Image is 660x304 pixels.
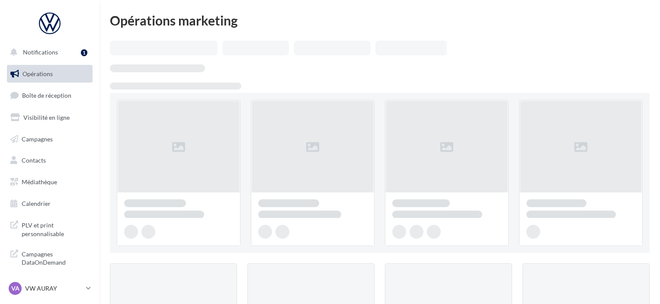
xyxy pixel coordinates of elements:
[25,284,83,293] p: VW AURAY
[23,48,58,56] span: Notifications
[5,130,94,148] a: Campagnes
[5,43,91,61] button: Notifications 1
[81,49,87,56] div: 1
[11,284,19,293] span: VA
[5,151,94,170] a: Contacts
[110,14,650,27] div: Opérations marketing
[22,157,46,164] span: Contacts
[22,70,53,77] span: Opérations
[23,114,70,121] span: Visibilité en ligne
[5,195,94,213] a: Calendrier
[5,173,94,191] a: Médiathèque
[22,178,57,186] span: Médiathèque
[5,109,94,127] a: Visibilité en ligne
[22,219,89,238] span: PLV et print personnalisable
[5,245,94,270] a: Campagnes DataOnDemand
[22,92,71,99] span: Boîte de réception
[5,65,94,83] a: Opérations
[22,248,89,267] span: Campagnes DataOnDemand
[5,86,94,105] a: Boîte de réception
[22,135,53,142] span: Campagnes
[7,280,93,297] a: VA VW AURAY
[5,216,94,241] a: PLV et print personnalisable
[22,200,51,207] span: Calendrier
